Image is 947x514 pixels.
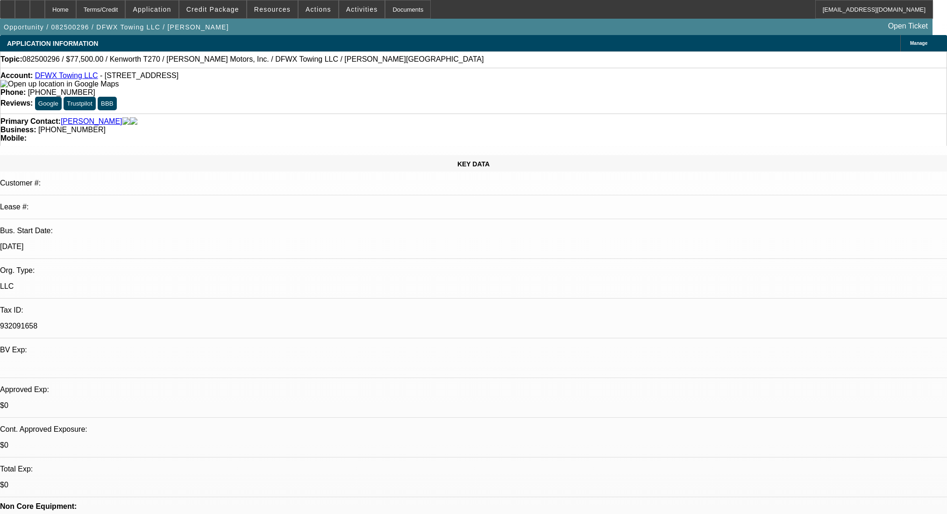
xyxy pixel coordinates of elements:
span: APPLICATION INFORMATION [7,40,98,47]
img: linkedin-icon.png [130,117,137,126]
span: KEY DATA [457,160,490,168]
a: DFWX Towing LLC [35,71,98,79]
strong: Topic: [0,55,22,64]
strong: Primary Contact: [0,117,61,126]
button: Credit Package [179,0,246,18]
button: BBB [98,97,117,110]
strong: Account: [0,71,33,79]
span: [PHONE_NUMBER] [28,88,95,96]
span: Opportunity / 082500296 / DFWX Towing LLC / [PERSON_NAME] [4,23,229,31]
img: Open up location in Google Maps [0,80,119,88]
button: Application [126,0,178,18]
strong: Reviews: [0,99,33,107]
span: Credit Package [186,6,239,13]
span: Manage [910,41,927,46]
a: [PERSON_NAME] [61,117,122,126]
button: Actions [299,0,338,18]
span: Activities [346,6,378,13]
span: - [STREET_ADDRESS] [100,71,178,79]
button: Trustpilot [64,97,95,110]
span: [PHONE_NUMBER] [38,126,106,134]
a: View Google Maps [0,80,119,88]
a: Open Ticket [884,18,932,34]
button: Resources [247,0,298,18]
span: 082500296 / $77,500.00 / Kenworth T270 / [PERSON_NAME] Motors, Inc. / DFWX Towing LLC / [PERSON_N... [22,55,484,64]
span: Actions [306,6,331,13]
button: Google [35,97,62,110]
button: Activities [339,0,385,18]
span: Application [133,6,171,13]
img: facebook-icon.png [122,117,130,126]
span: Resources [254,6,291,13]
strong: Phone: [0,88,26,96]
strong: Business: [0,126,36,134]
strong: Mobile: [0,134,27,142]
